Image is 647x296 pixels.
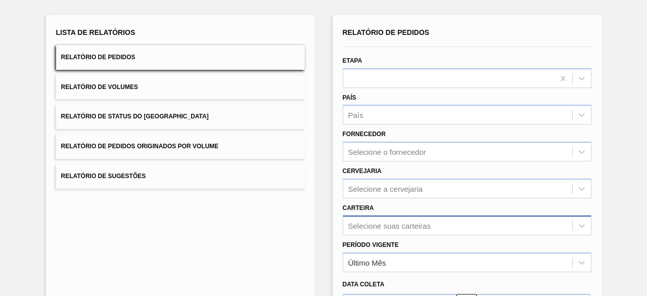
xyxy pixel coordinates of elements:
[348,148,426,156] div: Selecione o fornecedor
[56,28,135,36] span: Lista de Relatórios
[61,54,135,61] span: Relatório de Pedidos
[343,131,386,138] label: Fornecedor
[348,258,386,267] div: Último Mês
[56,75,305,100] button: Relatório de Volumes
[343,28,430,36] span: Relatório de Pedidos
[56,134,305,159] button: Relatório de Pedidos Originados por Volume
[56,164,305,189] button: Relatório de Sugestões
[343,241,399,248] label: Período Vigente
[61,83,138,91] span: Relatório de Volumes
[56,45,305,70] button: Relatório de Pedidos
[343,167,382,175] label: Cervejaria
[343,57,362,64] label: Etapa
[343,94,356,101] label: País
[61,173,146,180] span: Relatório de Sugestões
[61,113,209,120] span: Relatório de Status do [GEOGRAPHIC_DATA]
[348,184,423,193] div: Selecione a cervejaria
[343,281,385,288] span: Data coleta
[348,111,363,119] div: País
[343,204,374,212] label: Carteira
[348,221,431,230] div: Selecione suas carteiras
[61,143,219,150] span: Relatório de Pedidos Originados por Volume
[56,104,305,129] button: Relatório de Status do [GEOGRAPHIC_DATA]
